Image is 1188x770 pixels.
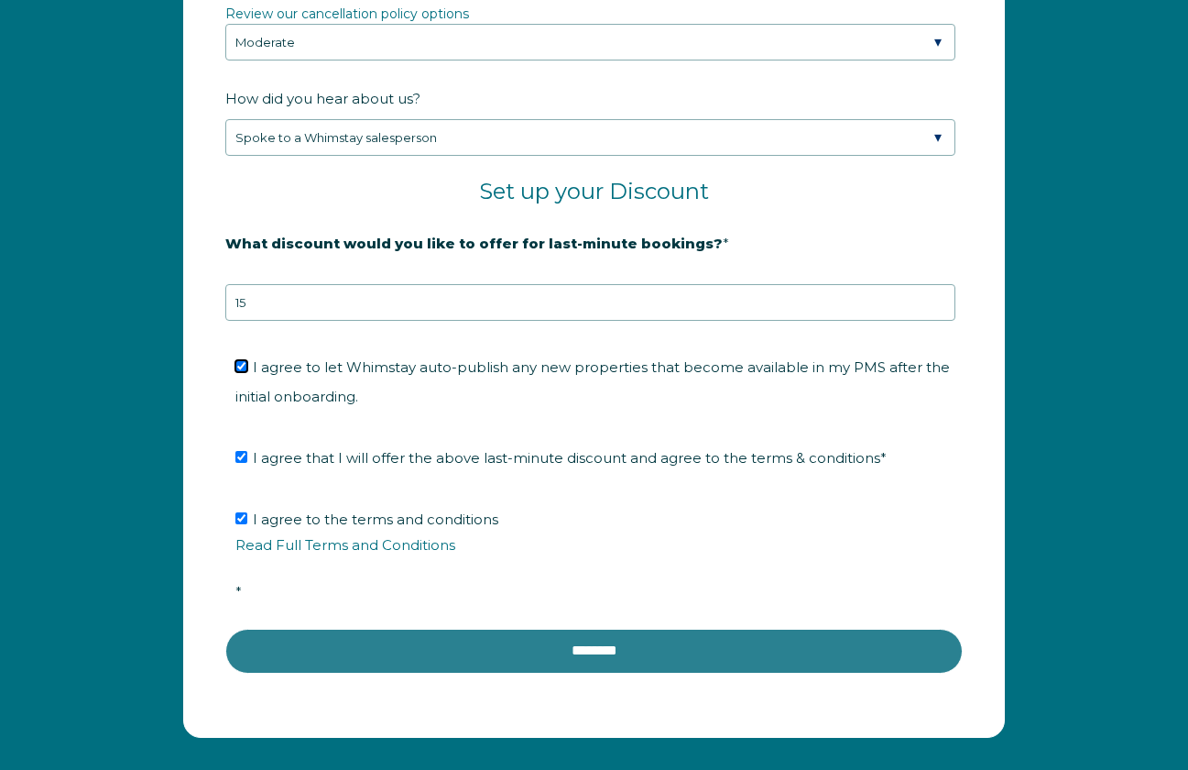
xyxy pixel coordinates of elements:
span: How did you hear about us? [225,84,420,113]
input: I agree that I will offer the above last-minute discount and agree to the terms & conditions* [235,451,247,463]
a: Review our cancellation policy options [225,5,469,22]
a: Read Full Terms and Conditions [235,536,455,554]
input: I agree to let Whimstay auto-publish any new properties that become available in my PMS after the... [235,360,247,372]
strong: What discount would you like to offer for last-minute bookings? [225,235,723,252]
span: I agree that I will offer the above last-minute discount and agree to the terms & conditions [253,449,887,467]
span: Set up your Discount [479,178,709,204]
span: I agree to let Whimstay auto-publish any new properties that become available in my PMS after the... [235,358,950,405]
input: I agree to the terms and conditionsRead Full Terms and Conditions* [235,512,247,524]
strong: 20% is recommended, minimum of 10% [225,266,512,282]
